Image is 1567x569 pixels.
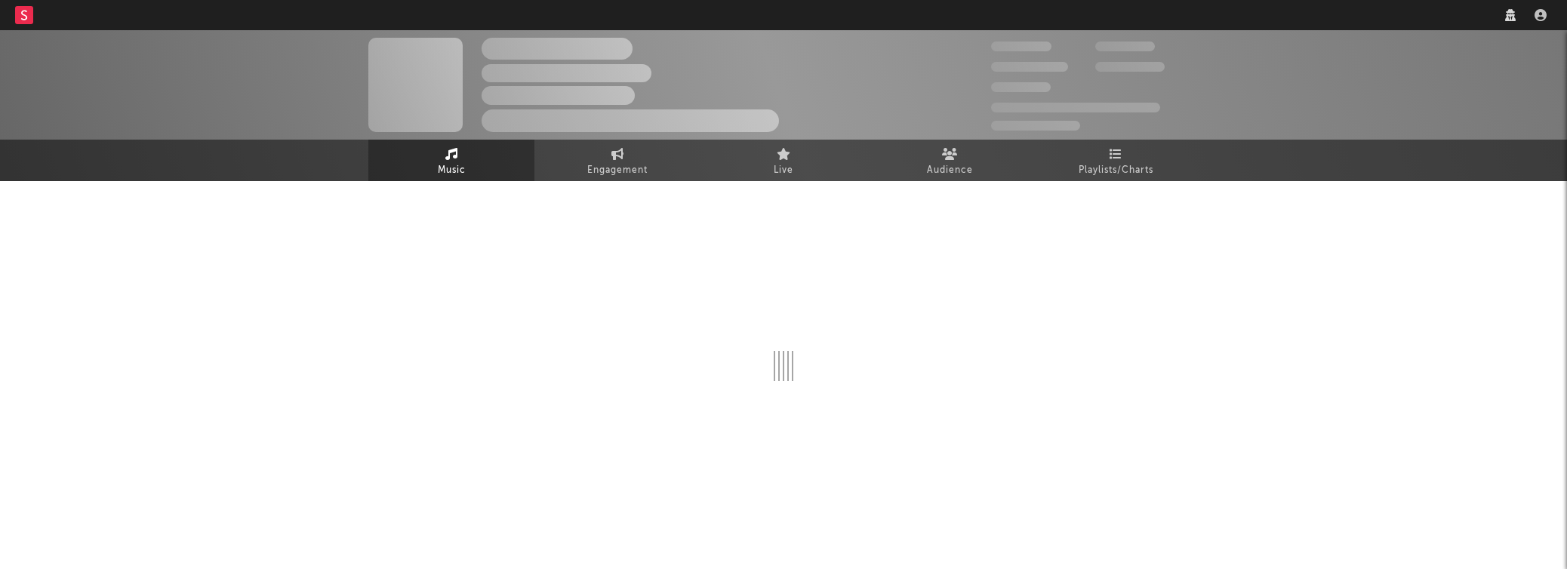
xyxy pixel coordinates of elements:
span: 1,000,000 [1095,62,1165,72]
span: 100,000 [1095,42,1155,51]
span: 100,000 [991,82,1051,92]
span: Jump Score: 85.0 [991,121,1080,131]
span: Audience [927,161,973,180]
span: 50,000,000 [991,62,1068,72]
a: Live [700,140,867,181]
span: 50,000,000 Monthly Listeners [991,103,1160,112]
a: Audience [867,140,1033,181]
span: Engagement [587,161,648,180]
a: Music [368,140,534,181]
span: Music [438,161,466,180]
span: Playlists/Charts [1079,161,1153,180]
span: Live [774,161,793,180]
span: 300,000 [991,42,1051,51]
a: Engagement [534,140,700,181]
a: Playlists/Charts [1033,140,1199,181]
